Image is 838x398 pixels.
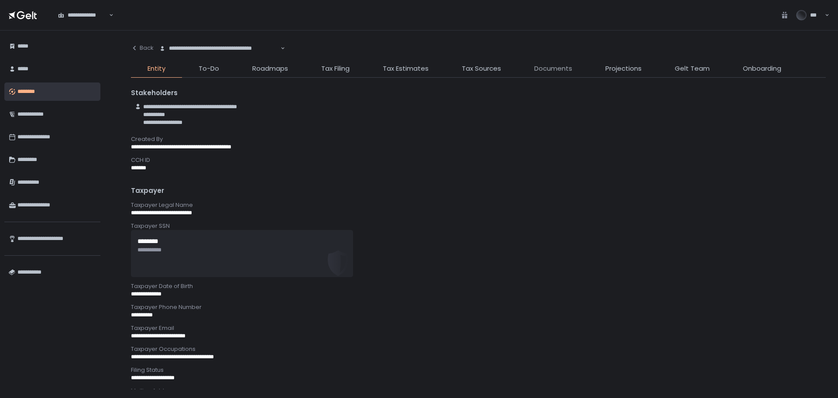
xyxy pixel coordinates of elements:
span: Tax Filing [321,64,350,74]
span: Tax Estimates [383,64,429,74]
div: Back [131,44,154,52]
div: CCH ID [131,156,826,164]
div: Mailing Address [131,387,826,395]
span: Projections [605,64,642,74]
span: Tax Sources [462,64,501,74]
div: Search for option [154,39,285,58]
span: Onboarding [743,64,781,74]
span: Roadmaps [252,64,288,74]
div: Taxpayer Phone Number [131,303,826,311]
div: Taxpayer Legal Name [131,201,826,209]
span: Documents [534,64,572,74]
div: Search for option [52,6,113,24]
button: Back [131,39,154,57]
div: Taxpayer Date of Birth [131,282,826,290]
span: Entity [148,64,165,74]
input: Search for option [279,44,280,53]
div: Created By [131,135,826,143]
span: Gelt Team [675,64,710,74]
span: To-Do [199,64,219,74]
div: Taxpayer SSN [131,222,826,230]
div: Taxpayer Email [131,324,826,332]
div: Filing Status [131,366,826,374]
div: Taxpayer [131,186,826,196]
div: Taxpayer Occupations [131,345,826,353]
div: Stakeholders [131,88,826,98]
